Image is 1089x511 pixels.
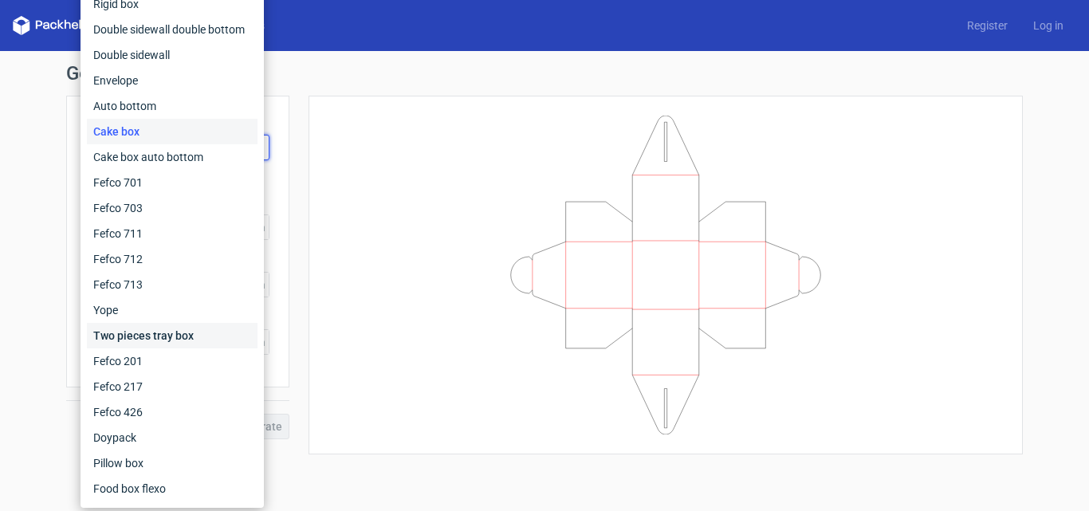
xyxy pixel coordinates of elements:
[87,42,258,68] div: Double sidewall
[87,17,258,42] div: Double sidewall double bottom
[87,246,258,272] div: Fefco 712
[87,195,258,221] div: Fefco 703
[87,272,258,297] div: Fefco 713
[1020,18,1076,33] a: Log in
[87,425,258,450] div: Doypack
[66,64,1023,83] h1: Generate new dieline
[87,221,258,246] div: Fefco 711
[87,93,258,119] div: Auto bottom
[87,119,258,144] div: Cake box
[87,323,258,348] div: Two pieces tray box
[87,476,258,501] div: Food box flexo
[954,18,1020,33] a: Register
[87,170,258,195] div: Fefco 701
[87,399,258,425] div: Fefco 426
[87,297,258,323] div: Yope
[87,144,258,170] div: Cake box auto bottom
[87,450,258,476] div: Pillow box
[87,68,258,93] div: Envelope
[87,374,258,399] div: Fefco 217
[87,348,258,374] div: Fefco 201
